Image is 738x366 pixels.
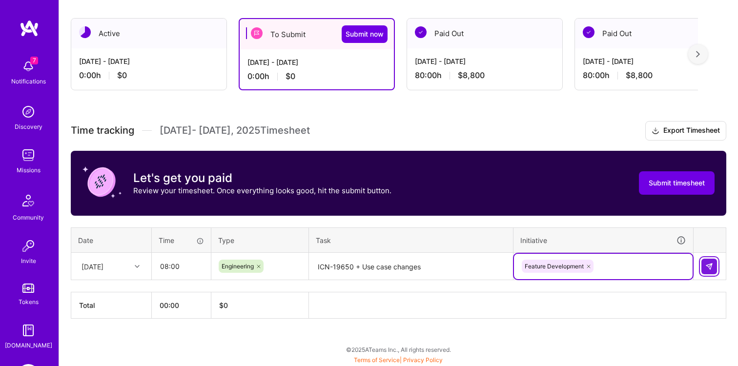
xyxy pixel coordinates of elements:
[458,70,485,81] span: $8,800
[159,235,204,245] div: Time
[415,56,554,66] div: [DATE] - [DATE]
[645,121,726,141] button: Export Timesheet
[583,26,594,38] img: Paid Out
[20,20,39,37] img: logo
[133,185,391,196] p: Review your timesheet. Once everything looks good, hit the submit button.
[19,321,38,340] img: guide book
[13,212,44,223] div: Community
[19,145,38,165] img: teamwork
[342,25,388,43] button: Submit now
[403,356,443,364] a: Privacy Policy
[79,56,219,66] div: [DATE] - [DATE]
[309,227,513,253] th: Task
[79,70,219,81] div: 0:00 h
[354,356,443,364] span: |
[346,29,384,39] span: Submit now
[19,57,38,76] img: bell
[310,254,512,280] textarea: ICN-19650 + Use case changes
[415,26,427,38] img: Paid Out
[247,71,386,81] div: 0:00 h
[354,356,400,364] a: Terms of Service
[652,126,659,136] i: icon Download
[696,51,700,58] img: right
[219,301,228,309] span: $ 0
[705,263,713,270] img: Submit
[247,57,386,67] div: [DATE] - [DATE]
[520,235,686,246] div: Initiative
[117,70,127,81] span: $0
[71,19,226,48] div: Active
[19,102,38,122] img: discovery
[21,256,36,266] div: Invite
[30,57,38,64] span: 7
[82,163,122,202] img: coin
[211,227,309,253] th: Type
[415,70,554,81] div: 80:00 h
[649,178,705,188] span: Submit timesheet
[133,171,391,185] h3: Let's get you paid
[59,337,738,362] div: © 2025 ATeams Inc., All rights reserved.
[626,70,653,81] span: $8,800
[583,70,722,81] div: 80:00 h
[15,122,42,132] div: Discovery
[79,26,91,38] img: Active
[71,292,152,319] th: Total
[17,165,41,175] div: Missions
[19,236,38,256] img: Invite
[17,189,40,212] img: Community
[135,264,140,269] i: icon Chevron
[407,19,562,48] div: Paid Out
[701,259,718,274] div: null
[19,297,39,307] div: Tokens
[240,19,394,49] div: To Submit
[222,263,254,270] span: Engineering
[71,124,134,137] span: Time tracking
[152,292,211,319] th: 00:00
[82,261,103,271] div: [DATE]
[22,284,34,293] img: tokens
[639,171,715,195] button: Submit timesheet
[251,27,263,39] img: To Submit
[575,19,730,48] div: Paid Out
[11,76,46,86] div: Notifications
[583,56,722,66] div: [DATE] - [DATE]
[5,340,52,350] div: [DOMAIN_NAME]
[160,124,310,137] span: [DATE] - [DATE] , 2025 Timesheet
[286,71,295,81] span: $0
[71,227,152,253] th: Date
[152,253,210,279] input: HH:MM
[525,263,584,270] span: Feature Development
